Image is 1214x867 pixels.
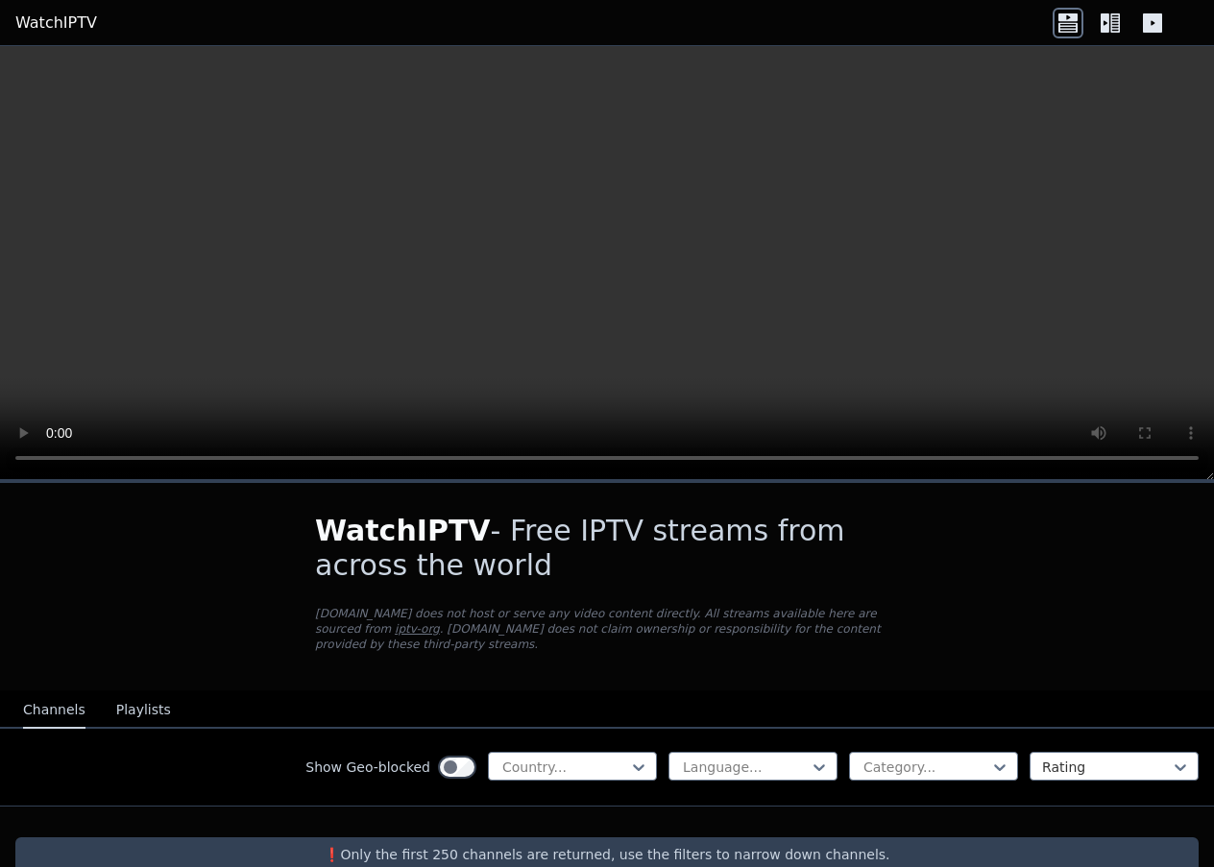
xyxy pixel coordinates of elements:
a: iptv-org [395,622,440,636]
h1: - Free IPTV streams from across the world [315,514,899,583]
p: [DOMAIN_NAME] does not host or serve any video content directly. All streams available here are s... [315,606,899,652]
button: Channels [23,692,85,729]
span: WatchIPTV [315,514,491,547]
p: ❗️Only the first 250 channels are returned, use the filters to narrow down channels. [23,845,1191,864]
a: WatchIPTV [15,12,97,35]
button: Playlists [116,692,171,729]
label: Show Geo-blocked [305,758,430,777]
